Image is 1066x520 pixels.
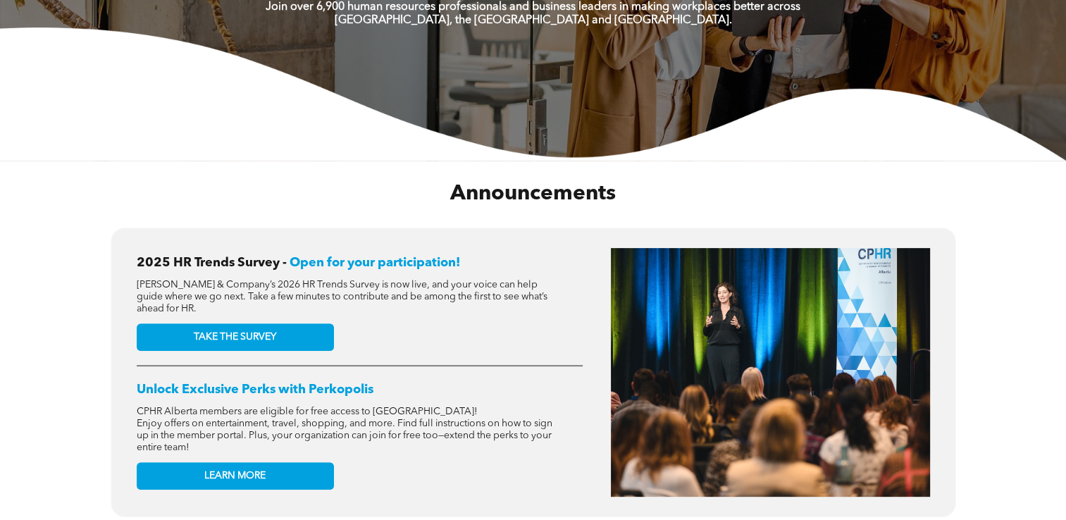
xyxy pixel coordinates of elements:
a: TAKE THE SURVEY [137,323,334,351]
span: Unlock Exclusive Perks with Perkopolis [137,383,373,396]
strong: Join over 6,900 human resources professionals and business leaders in making workplaces better ac... [266,1,800,13]
span: TAKE THE SURVEY [194,331,276,343]
span: 2025 HR Trends Survey - [137,256,287,269]
a: LEARN MORE [137,462,334,490]
span: [PERSON_NAME] & Company’s 2026 HR Trends Survey is now live, and your voice can help guide where ... [137,280,547,314]
span: Enjoy offers on entertainment, travel, shopping, and more. Find full instructions on how to sign ... [137,419,552,452]
strong: [GEOGRAPHIC_DATA], the [GEOGRAPHIC_DATA] and [GEOGRAPHIC_DATA]. [335,15,732,26]
span: CPHR Alberta members are eligible for free access to [GEOGRAPHIC_DATA]! [137,407,478,416]
span: Announcements [450,183,616,204]
span: Open for your participation! [290,256,460,269]
span: LEARN MORE [204,470,266,482]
